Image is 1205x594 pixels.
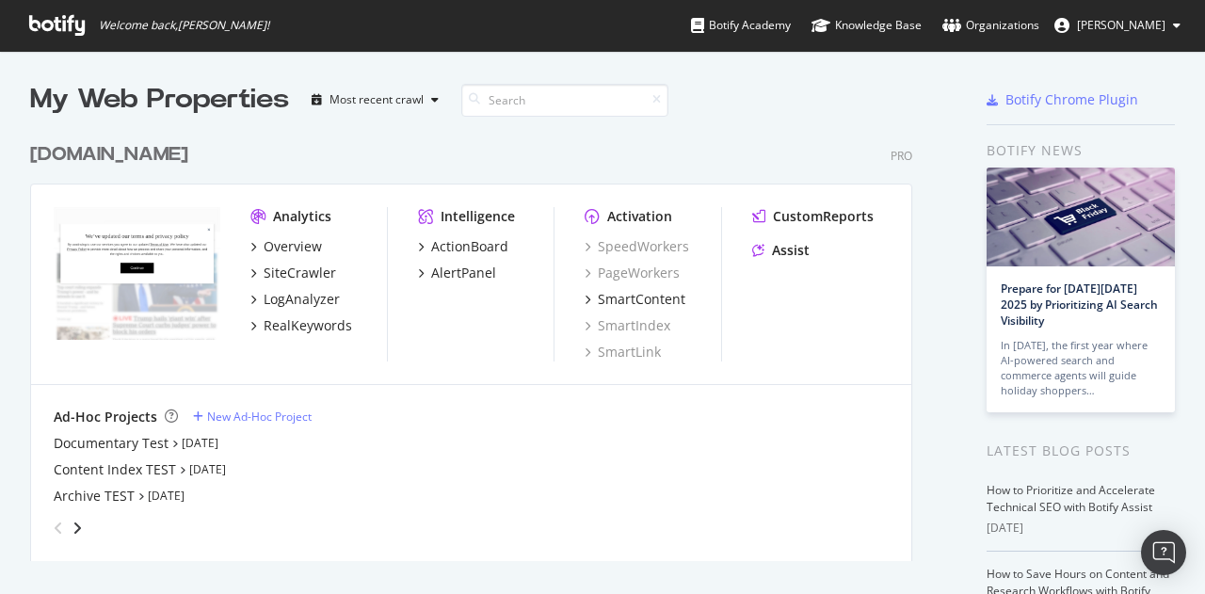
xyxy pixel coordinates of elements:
div: angle-right [71,519,84,538]
div: [DATE] [987,520,1175,537]
img: Prepare for Black Friday 2025 by Prioritizing AI Search Visibility [987,168,1175,266]
a: Content Index TEST [54,460,176,479]
a: Overview [250,237,322,256]
div: CustomReports [773,207,874,226]
div: LogAnalyzer [264,290,340,309]
div: SmartContent [598,290,685,309]
a: Botify Chrome Plugin [987,90,1138,109]
div: AlertPanel [431,264,496,282]
a: Assist [752,241,810,260]
button: [PERSON_NAME] [1039,10,1196,40]
a: ActionBoard [418,237,508,256]
button: Most recent crawl [304,85,446,115]
a: [DATE] [189,461,226,477]
a: AlertPanel [418,264,496,282]
div: Botify Academy [691,16,791,35]
div: Open Intercom Messenger [1141,530,1186,575]
a: SpeedWorkers [585,237,689,256]
a: [DOMAIN_NAME] [30,141,196,169]
div: ActionBoard [431,237,508,256]
div: Pro [891,148,912,164]
span: Adam Lawley [1077,17,1165,33]
div: Assist [772,241,810,260]
a: PageWorkers [585,264,680,282]
div: In [DATE], the first year where AI-powered search and commerce agents will guide holiday shoppers… [1001,338,1161,398]
div: [DOMAIN_NAME] [30,141,188,169]
a: [DATE] [182,435,218,451]
a: SmartContent [585,290,685,309]
a: LogAnalyzer [250,290,340,309]
div: Overview [264,237,322,256]
a: Documentary Test [54,434,169,453]
a: Archive TEST [54,487,135,506]
div: Ad-Hoc Projects [54,408,157,426]
div: Knowledge Base [811,16,922,35]
input: Search [461,84,668,117]
img: www.bbc.com [54,207,220,341]
a: SmartIndex [585,316,670,335]
div: SiteCrawler [264,264,336,282]
div: New Ad-Hoc Project [207,409,312,425]
div: Latest Blog Posts [987,441,1175,461]
div: My Web Properties [30,81,289,119]
a: RealKeywords [250,316,352,335]
span: Welcome back, [PERSON_NAME] ! [99,18,269,33]
a: Prepare for [DATE][DATE] 2025 by Prioritizing AI Search Visibility [1001,281,1158,329]
a: How to Prioritize and Accelerate Technical SEO with Botify Assist [987,482,1155,515]
div: Organizations [942,16,1039,35]
div: Botify news [987,140,1175,161]
div: Activation [607,207,672,226]
a: New Ad-Hoc Project [193,409,312,425]
a: SmartLink [585,343,661,361]
a: SiteCrawler [250,264,336,282]
div: angle-left [46,513,71,543]
div: Botify Chrome Plugin [1005,90,1138,109]
a: CustomReports [752,207,874,226]
div: Intelligence [441,207,515,226]
a: [DATE] [148,488,185,504]
div: Analytics [273,207,331,226]
div: Most recent crawl [329,94,424,105]
div: grid [30,119,927,561]
div: RealKeywords [264,316,352,335]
